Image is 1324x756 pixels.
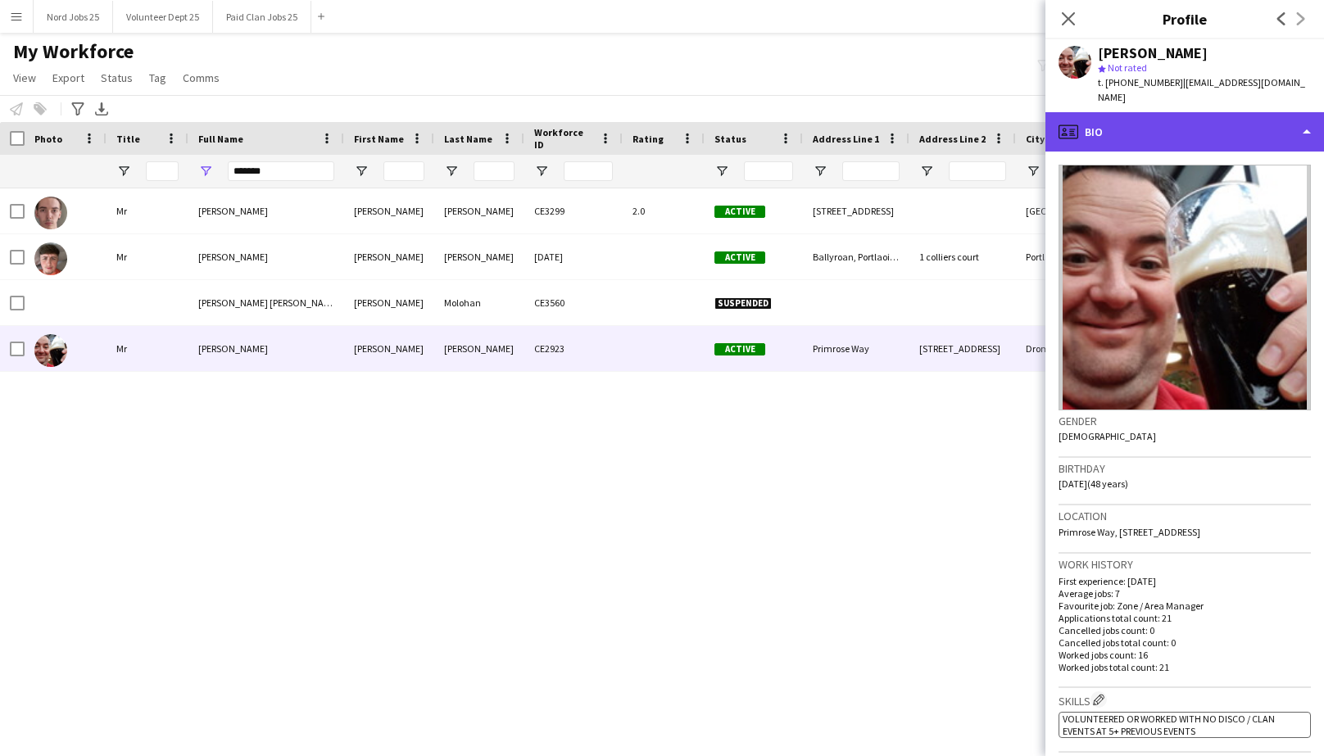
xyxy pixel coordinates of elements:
h3: Gender [1059,414,1311,428]
p: Worked jobs total count: 21 [1059,661,1311,673]
div: Primrose Way [803,326,909,371]
div: 1 colliers court [909,234,1016,279]
img: Charlie Francis [34,197,67,229]
p: Applications total count: 21 [1059,612,1311,624]
input: Address Line 2 Filter Input [949,161,1006,181]
p: Cancelled jobs count: 0 [1059,624,1311,636]
input: Full Name Filter Input [228,161,334,181]
span: Photo [34,133,62,145]
p: Average jobs: 7 [1059,587,1311,600]
app-action-btn: Export XLSX [92,99,111,119]
p: Worked jobs count: 16 [1059,649,1311,661]
div: [PERSON_NAME] [344,188,434,233]
span: Export [52,70,84,85]
span: Last Name [444,133,492,145]
div: [PERSON_NAME] [434,326,524,371]
span: Address Line 1 [813,133,879,145]
div: [PERSON_NAME] [434,188,524,233]
span: [PERSON_NAME] [PERSON_NAME] [198,297,339,309]
span: Active [714,343,765,355]
span: Address Line 2 [919,133,986,145]
input: Title Filter Input [146,161,179,181]
button: Open Filter Menu [444,164,459,179]
span: [PERSON_NAME] [198,251,268,263]
span: My Workforce [13,39,134,64]
p: Favourite job: Zone / Area Manager [1059,600,1311,612]
a: Tag [143,67,173,88]
div: [PERSON_NAME] [1098,46,1208,61]
a: Export [46,67,91,88]
span: Active [714,251,765,264]
a: Status [94,67,139,88]
span: | [EMAIL_ADDRESS][DOMAIN_NAME] [1098,76,1305,103]
button: Paid Clan Jobs 25 [213,1,311,33]
p: First experience: [DATE] [1059,575,1311,587]
h3: Work history [1059,557,1311,572]
button: Volunteer Dept 25 [113,1,213,33]
span: Full Name [198,133,243,145]
input: Address Line 1 Filter Input [842,161,900,181]
h3: Birthday [1059,461,1311,476]
input: Last Name Filter Input [474,161,515,181]
span: [PERSON_NAME] [198,205,268,217]
h3: Skills [1059,691,1311,708]
span: First Name [354,133,404,145]
img: Charlie Lawless [34,242,67,275]
div: Portlaoise [1016,234,1114,279]
span: Rating [633,133,664,145]
div: Dromore [1016,326,1114,371]
div: [PERSON_NAME] [344,234,434,279]
input: First Name Filter Input [383,161,424,181]
span: Volunteered or worked with No Disco / Clan Events at 5+ previous events [1063,713,1275,737]
span: Status [101,70,133,85]
span: Not rated [1108,61,1147,74]
span: Active [714,206,765,218]
div: [DATE] [524,234,623,279]
button: Open Filter Menu [534,164,549,179]
app-action-btn: Advanced filters [68,99,88,119]
button: Open Filter Menu [198,164,213,179]
span: Comms [183,70,220,85]
div: Mr [107,188,188,233]
span: [DEMOGRAPHIC_DATA] [1059,430,1156,442]
div: Mr [107,326,188,371]
button: Open Filter Menu [1026,164,1041,179]
span: View [13,70,36,85]
div: [PERSON_NAME] [344,280,434,325]
span: Primrose Way, [STREET_ADDRESS] [1059,526,1200,538]
div: Molohan [434,280,524,325]
button: Open Filter Menu [354,164,369,179]
span: Workforce ID [534,126,593,151]
button: Open Filter Menu [116,164,131,179]
img: Crew avatar or photo [1059,165,1311,410]
div: Mr [107,234,188,279]
span: City [1026,133,1045,145]
img: Charlie Morrison [34,334,67,367]
div: 2.0 [623,188,705,233]
div: [STREET_ADDRESS] [803,188,909,233]
input: Workforce ID Filter Input [564,161,613,181]
span: [PERSON_NAME] [198,342,268,355]
button: Open Filter Menu [919,164,934,179]
div: Ballyroan, Portlaoise, [GEOGRAPHIC_DATA] EKP8, [GEOGRAPHIC_DATA] [803,234,909,279]
div: CE3299 [524,188,623,233]
h3: Profile [1045,8,1324,29]
span: Tag [149,70,166,85]
span: Suspended [714,297,772,310]
div: Bio [1045,112,1324,152]
button: Open Filter Menu [714,164,729,179]
div: [PERSON_NAME] [434,234,524,279]
h3: Location [1059,509,1311,523]
span: t. [PHONE_NUMBER] [1098,76,1183,88]
p: Cancelled jobs total count: 0 [1059,636,1311,649]
button: Nord Jobs 25 [34,1,113,33]
span: [DATE] (48 years) [1059,478,1128,490]
div: CE3560 [524,280,623,325]
a: Comms [176,67,226,88]
button: Open Filter Menu [813,164,827,179]
div: [PERSON_NAME] [344,326,434,371]
input: Status Filter Input [744,161,793,181]
div: [STREET_ADDRESS] [909,326,1016,371]
div: [GEOGRAPHIC_DATA] 17 [1016,188,1114,233]
a: View [7,67,43,88]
